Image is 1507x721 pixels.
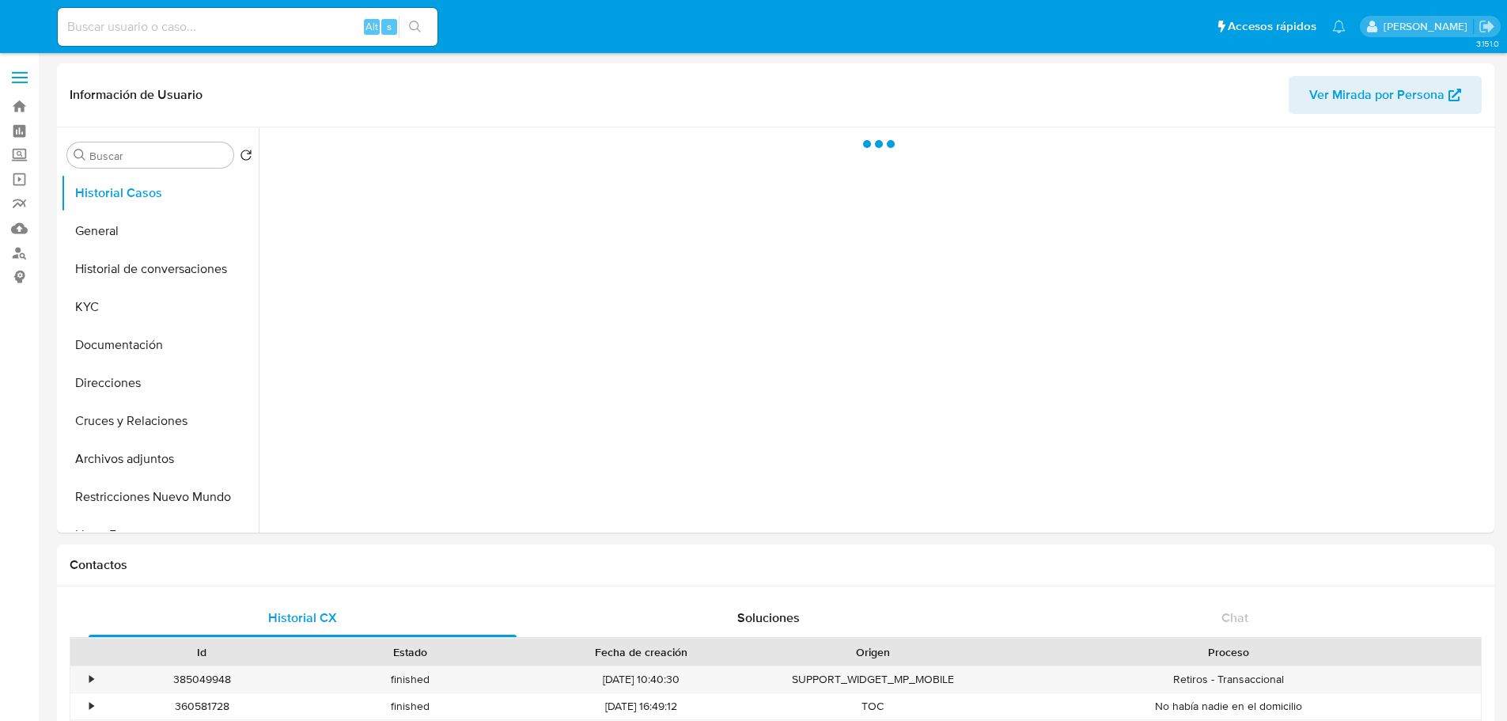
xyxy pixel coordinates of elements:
button: KYC [61,288,259,326]
div: No había nadie en el domicilio [977,693,1481,719]
span: Soluciones [737,609,800,627]
div: finished [306,666,514,693]
button: search-icon [399,16,431,38]
button: Listas Externas [61,516,259,554]
div: Fecha de creación [525,644,758,660]
p: erika.juarez@mercadolibre.com.mx [1384,19,1473,34]
button: General [61,212,259,250]
span: Ver Mirada por Persona [1309,76,1445,114]
div: Origen [780,644,966,660]
span: Chat [1221,609,1248,627]
button: Ver Mirada por Persona [1289,76,1482,114]
div: SUPPORT_WIDGET_MP_MOBILE [769,666,977,693]
input: Buscar [89,149,227,163]
div: • [89,672,93,687]
button: Restricciones Nuevo Mundo [61,478,259,516]
button: Historial Casos [61,174,259,212]
h1: Información de Usuario [70,87,203,103]
div: finished [306,693,514,719]
button: Direcciones [61,364,259,402]
div: Estado [317,644,503,660]
div: 385049948 [98,666,306,693]
button: Volver al orden por defecto [240,149,252,166]
div: [DATE] 16:49:12 [514,693,769,719]
h1: Contactos [70,557,1482,573]
div: Proceso [988,644,1470,660]
a: Notificaciones [1332,20,1346,33]
span: Historial CX [268,609,337,627]
div: Retiros - Transaccional [977,666,1481,693]
div: [DATE] 10:40:30 [514,666,769,693]
button: Archivos adjuntos [61,440,259,478]
div: 360581728 [98,693,306,719]
div: • [89,699,93,714]
button: Buscar [74,149,86,161]
span: s [387,19,392,34]
div: TOC [769,693,977,719]
a: Salir [1479,18,1495,35]
div: Id [109,644,295,660]
button: Cruces y Relaciones [61,402,259,440]
span: Accesos rápidos [1228,18,1316,35]
button: Historial de conversaciones [61,250,259,288]
button: Documentación [61,326,259,364]
input: Buscar usuario o caso... [58,17,437,37]
span: Alt [365,19,378,34]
